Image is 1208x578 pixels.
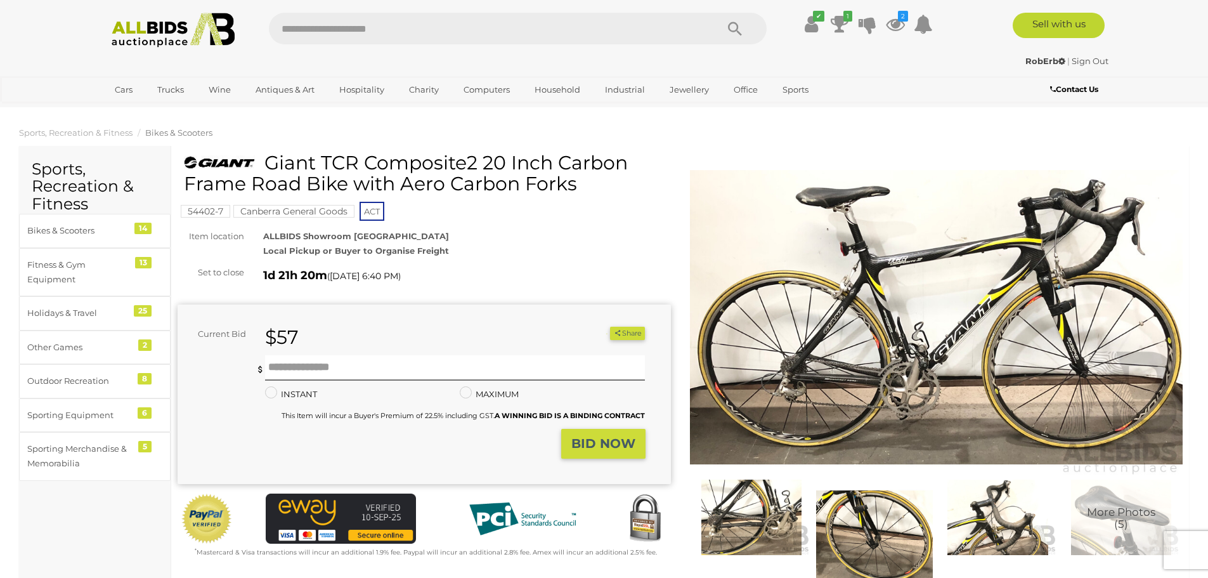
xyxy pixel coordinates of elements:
[27,223,132,238] div: Bikes & Scooters
[27,306,132,320] div: Holidays & Travel
[138,339,152,351] div: 2
[774,79,817,100] a: Sports
[620,494,670,544] img: Secured by Rapid SSL
[802,13,821,36] a: ✔
[1025,56,1067,66] a: RobErb
[330,270,398,282] span: [DATE] 6:40 PM
[1063,480,1179,555] img: Giant TCR Composite2 20 Inch Carbon Frame Road Bike with Aero Carbon Forks
[526,79,588,100] a: Household
[661,79,717,100] a: Jewellery
[331,79,393,100] a: Hospitality
[898,11,908,22] i: 2
[1087,507,1155,530] span: More Photos (5)
[1050,84,1098,94] b: Contact Us
[134,223,152,234] div: 14
[830,13,849,36] a: 1
[571,436,635,451] strong: BID NOW
[105,13,242,48] img: Allbids.com.au
[266,494,416,544] img: eWAY Payment Gateway
[247,79,323,100] a: Antiques & Art
[145,128,212,138] a: Bikes & Scooters
[184,152,668,194] h1: Giant TCR Composite2 20 Inch Carbon Frame Road Bike with Aero Carbon Forks
[195,548,657,556] small: Mastercard & Visa transactions will incur an additional 1.9% fee. Paypal will incur an additional...
[1050,82,1101,96] a: Contact Us
[813,11,824,22] i: ✔
[1025,56,1065,66] strong: RobErb
[263,268,327,282] strong: 1d 21h 20m
[263,246,449,256] strong: Local Pickup or Buyer to Organise Freight
[107,79,141,100] a: Cars
[233,205,354,218] mark: Canberra General Goods
[1072,56,1108,66] a: Sign Out
[282,411,645,420] small: This Item will incur a Buyer's Premium of 22.5% including GST.
[843,11,852,22] i: 1
[19,248,171,297] a: Fitness & Gym Equipment 13
[263,231,449,241] strong: ALLBIDS Showroom [GEOGRAPHIC_DATA]
[1067,56,1070,66] span: |
[265,325,299,349] strong: $57
[107,100,213,121] a: [GEOGRAPHIC_DATA]
[200,79,239,100] a: Wine
[690,159,1183,476] img: Giant TCR Composite2 20 Inch Carbon Frame Road Bike with Aero Carbon Forks
[233,206,354,216] a: Canberra General Goods
[460,387,519,402] label: MAXIMUM
[138,441,152,452] div: 5
[27,408,132,423] div: Sporting Equipment
[597,79,653,100] a: Industrial
[19,296,171,330] a: Holidays & Travel 25
[27,258,132,287] div: Fitness & Gym Equipment
[138,373,152,384] div: 8
[32,161,158,213] h2: Sports, Recreation & Fitness
[401,79,447,100] a: Charity
[703,13,767,44] button: Search
[610,327,645,340] button: Share
[455,79,518,100] a: Computers
[19,432,171,481] a: Sporting Merchandise & Memorabilia 5
[138,407,152,419] div: 6
[181,205,230,218] mark: 54402-7
[1063,480,1179,555] a: More Photos(5)
[178,327,256,341] div: Current Bid
[19,128,133,138] a: Sports, Recreation & Fitness
[135,257,152,268] div: 13
[725,79,766,100] a: Office
[886,13,905,36] a: 2
[19,214,171,247] a: Bikes & Scooters 14
[495,411,645,420] b: A WINNING BID IS A BINDING CONTRACT
[181,494,233,544] img: Official PayPal Seal
[265,387,317,402] label: INSTANT
[19,364,171,398] a: Outdoor Recreation 8
[181,206,230,216] a: 54402-7
[693,480,810,555] img: Giant TCR Composite2 20 Inch Carbon Frame Road Bike with Aero Carbon Forks
[19,398,171,432] a: Sporting Equipment 6
[168,229,254,244] div: Item location
[134,305,152,317] div: 25
[939,480,1056,555] img: Giant TCR Composite2 20 Inch Carbon Frame Road Bike with Aero Carbon Forks
[149,79,192,100] a: Trucks
[27,442,132,471] div: Sporting Merchandise & Memorabilia
[459,494,586,544] img: PCI DSS compliant
[360,202,384,221] span: ACT
[168,265,254,280] div: Set to close
[327,271,401,281] span: ( )
[595,327,608,340] li: Unwatch this item
[1013,13,1105,38] a: Sell with us
[19,331,171,364] a: Other Games 2
[184,155,255,169] img: Giant TCR Composite2 20 Inch Carbon Frame Road Bike with Aero Carbon Forks
[27,374,132,388] div: Outdoor Recreation
[561,429,646,459] button: BID NOW
[27,340,132,355] div: Other Games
